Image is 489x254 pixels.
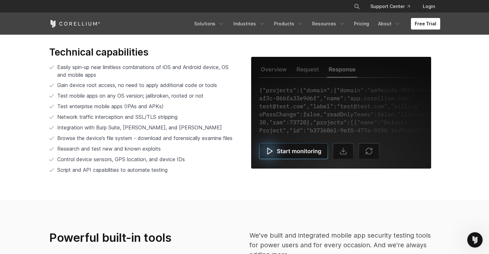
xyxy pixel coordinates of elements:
[190,18,440,30] div: Navigation Menu
[57,167,168,173] span: Script and API capabilities to automate testing
[230,18,269,30] a: Industries
[351,1,363,12] button: Search
[35,175,94,188] button: Ask a question
[270,18,307,30] a: Products
[251,57,431,169] img: Capabilities_PowerfulTools
[467,232,483,248] iframe: Intercom live chat
[113,3,124,14] div: Close
[57,92,204,99] span: Test mobile apps on any OS version; jailbroken, rooted or not
[57,124,222,131] span: Integration with Burp Suite, [PERSON_NAME], and [PERSON_NAME]
[57,103,164,109] span: Test enterprise mobile apps (IPAs and APKs)
[190,18,228,30] a: Solutions
[25,211,39,215] span: Home
[57,134,232,142] span: Browse the device’s file system - download and forensically examine files
[346,1,440,12] div: Navigation Menu
[64,195,129,221] button: Messages
[411,18,440,30] a: Free Trial
[48,3,82,14] h1: Messages
[350,18,373,30] a: Pricing
[57,114,177,120] span: Network traffic interception and SSL/TLS stripping
[57,64,229,78] span: Easily spin-up near limitless combinations of iOS and Android device, OS and mobile apps
[57,145,161,152] span: Research and test new and known exploits
[49,20,100,28] a: Corellium Home
[57,82,217,88] span: Gain device root access, no need to apply additional code or tools
[57,156,185,162] span: Control device sensors, GPS location, and device IDs
[365,1,415,12] a: Support Center
[418,1,440,12] a: Login
[308,18,349,30] a: Resources
[84,211,109,215] span: Messages
[43,104,86,112] h2: No messages
[15,118,114,125] span: Messages from the team will be shown here
[374,18,404,30] a: About
[49,231,214,245] h3: Powerful built-in tools
[49,46,238,58] h3: Technical capabilities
